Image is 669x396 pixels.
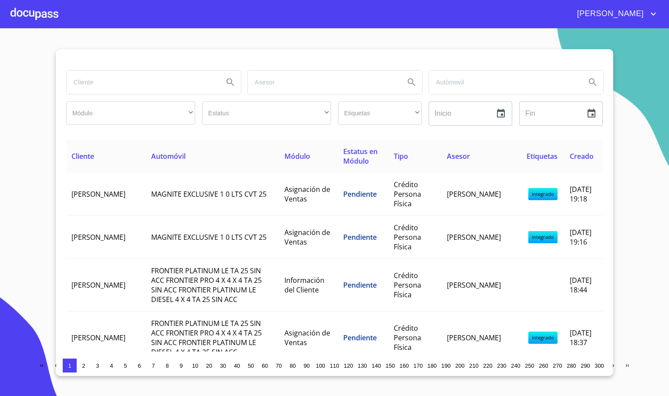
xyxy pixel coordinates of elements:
span: [DATE] 18:44 [570,275,591,295]
span: Asignación de Ventas [284,328,330,347]
span: Crédito Persona Física [394,180,421,208]
span: Pendiente [343,189,377,199]
span: 150 [385,362,395,369]
span: 8 [166,362,169,369]
button: 100 [314,359,328,373]
button: 200 [453,359,467,373]
button: 9 [174,359,188,373]
button: 270 [551,359,564,373]
span: 290 [581,362,590,369]
span: MAGNITE EXCLUSIVE 1 0 LTS CVT 25 [151,232,267,242]
span: 6 [138,362,141,369]
button: 170 [411,359,425,373]
button: 230 [495,359,509,373]
span: [PERSON_NAME] [447,232,501,242]
span: 250 [525,362,534,369]
span: [PERSON_NAME] [447,280,501,290]
button: 10 [188,359,202,373]
button: 70 [272,359,286,373]
span: [PERSON_NAME] [447,189,501,199]
input: search [429,70,579,94]
span: 100 [316,362,325,369]
button: 20 [202,359,216,373]
span: Estatus en Módulo [343,147,378,166]
span: FRONTIER PLATINUM LE TA 25 SIN ACC FRONTIER PRO 4 X 4 X 4 TA 25 SIN ACC FRONTIER PLATINUM LE DIES... [151,319,262,357]
span: [PERSON_NAME] [71,333,125,342]
button: 300 [592,359,606,373]
span: Pendiente [343,333,377,342]
button: 120 [341,359,355,373]
span: 80 [290,362,296,369]
button: 110 [328,359,341,373]
span: 170 [413,362,422,369]
span: 1 [68,362,71,369]
span: 2 [82,362,85,369]
span: 30 [220,362,226,369]
div: ​ [66,101,195,125]
span: 210 [469,362,478,369]
button: 4 [105,359,118,373]
span: Pendiente [343,232,377,242]
button: 130 [355,359,369,373]
span: Pendiente [343,280,377,290]
button: 80 [286,359,300,373]
span: 160 [399,362,409,369]
span: 20 [206,362,212,369]
span: Crédito Persona Física [394,271,421,299]
button: Search [401,72,422,93]
span: FRONTIER PLATINUM LE TA 25 SIN ACC FRONTIER PRO 4 X 4 X 4 TA 25 SIN ACC FRONTIER PLATINUM LE DIES... [151,266,262,304]
button: 50 [244,359,258,373]
span: Módulo [284,151,310,161]
span: 60 [262,362,268,369]
button: 260 [537,359,551,373]
span: [PERSON_NAME] [447,333,501,342]
span: Crédito Persona Física [394,223,421,252]
button: 150 [383,359,397,373]
div: ​ [202,101,331,125]
span: [PERSON_NAME] [71,280,125,290]
button: 210 [467,359,481,373]
button: 2 [77,359,91,373]
span: MAGNITE EXCLUSIVE 1 0 LTS CVT 25 [151,189,267,199]
span: Tipo [394,151,408,161]
span: 220 [483,362,492,369]
span: 230 [497,362,506,369]
button: 1 [63,359,77,373]
button: 160 [397,359,411,373]
span: 280 [567,362,576,369]
span: integrado [528,231,557,243]
span: [PERSON_NAME] [571,7,648,21]
span: Etiquetas [527,151,557,161]
span: Crédito Persona Física [394,323,421,352]
button: 90 [300,359,314,373]
span: 300 [595,362,604,369]
button: 6 [132,359,146,373]
span: integrado [528,188,557,200]
span: [DATE] 19:18 [570,185,591,204]
span: Información del Cliente [284,275,324,295]
span: 90 [304,362,310,369]
span: 180 [427,362,436,369]
span: 140 [372,362,381,369]
button: Search [220,72,241,93]
span: Creado [570,151,594,161]
span: 3 [96,362,99,369]
button: 180 [425,359,439,373]
span: Asignación de Ventas [284,228,330,247]
span: 130 [358,362,367,369]
input: search [248,70,398,94]
span: 270 [553,362,562,369]
input: search [67,70,216,94]
button: 240 [509,359,523,373]
span: [DATE] 18:37 [570,328,591,347]
button: 250 [523,359,537,373]
span: 70 [276,362,282,369]
button: 30 [216,359,230,373]
button: 7 [146,359,160,373]
span: 120 [344,362,353,369]
button: 290 [578,359,592,373]
button: 5 [118,359,132,373]
button: 220 [481,359,495,373]
span: Automóvil [151,151,186,161]
span: 9 [179,362,182,369]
